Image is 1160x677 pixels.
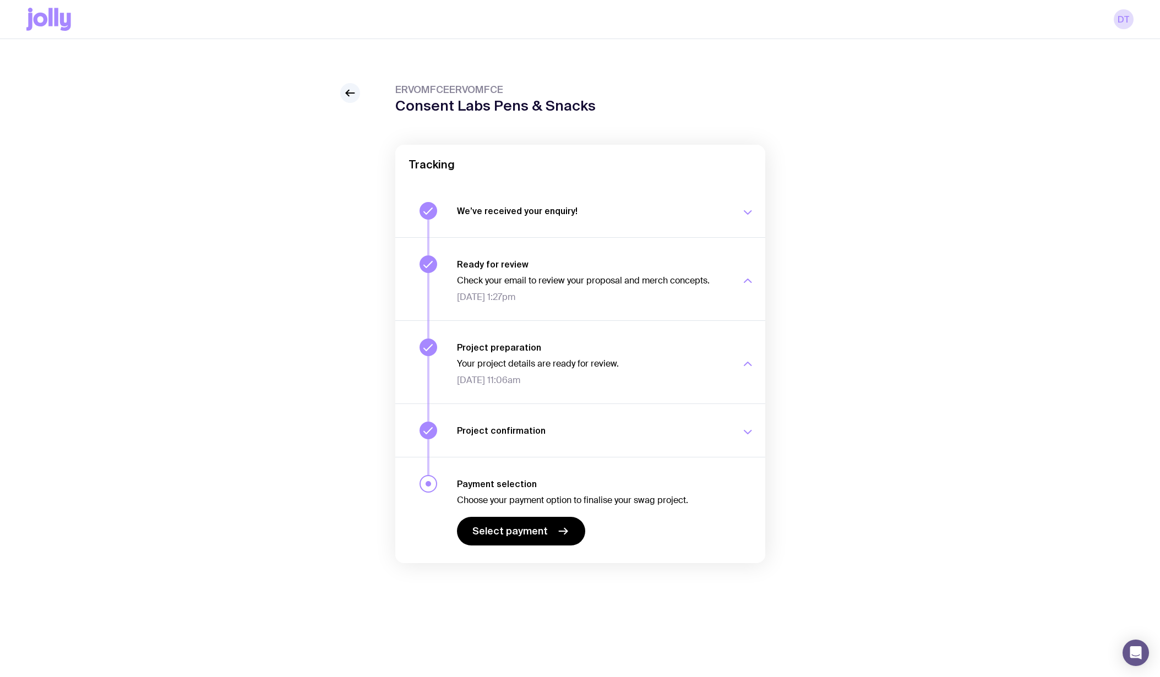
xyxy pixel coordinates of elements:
div: Open Intercom Messenger [1123,640,1149,666]
span: [DATE] 1:27pm [457,292,728,303]
h1: Consent Labs Pens & Snacks [395,97,596,114]
p: Your project details are ready for review. [457,358,728,369]
button: We’ve received your enquiry! [395,184,765,237]
h3: Payment selection [457,478,728,489]
h3: Ready for review [457,259,728,270]
h3: Project preparation [457,342,728,353]
button: Ready for reviewCheck your email to review your proposal and merch concepts.[DATE] 1:27pm [395,237,765,320]
a: DT [1114,9,1134,29]
h3: We’ve received your enquiry! [457,205,728,216]
a: Select payment [457,517,585,545]
h3: Project confirmation [457,425,728,436]
span: Select payment [472,525,548,538]
p: Check your email to review your proposal and merch concepts. [457,275,728,286]
p: Choose your payment option to finalise your swag project. [457,495,728,506]
span: [DATE] 11:06am [457,375,728,386]
button: Project preparationYour project details are ready for review.[DATE] 11:06am [395,320,765,403]
span: ERVOMFCEERVOMFCE [395,83,596,96]
h2: Tracking [409,158,752,171]
button: Project confirmation [395,403,765,457]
